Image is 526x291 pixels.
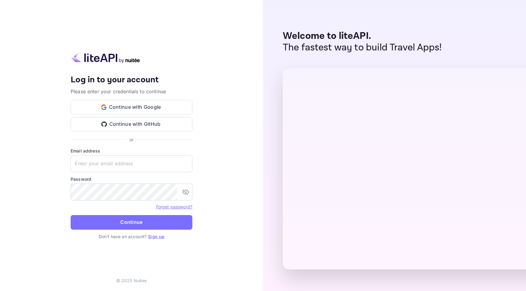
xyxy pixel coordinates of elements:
p: Please enter your credentials to continue [71,88,192,95]
p: © 2025 Nuitee [116,277,147,284]
img: liteapi [71,51,141,63]
a: Sign up [148,234,164,239]
label: Email address [71,148,192,154]
p: Don't have an account? [71,233,192,240]
button: Continue [71,215,192,230]
p: Welcome to liteAPI. [283,30,442,42]
p: or [129,136,133,143]
input: Enter your email address [71,155,192,172]
a: Forget password? [156,204,192,209]
h4: Log in to your account [71,75,192,85]
label: Password [71,176,192,182]
button: toggle password visibility [180,186,192,198]
button: Continue with Google [71,100,192,115]
p: The fastest way to build Travel Apps! [283,42,442,53]
button: Continue with GitHub [71,117,192,132]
